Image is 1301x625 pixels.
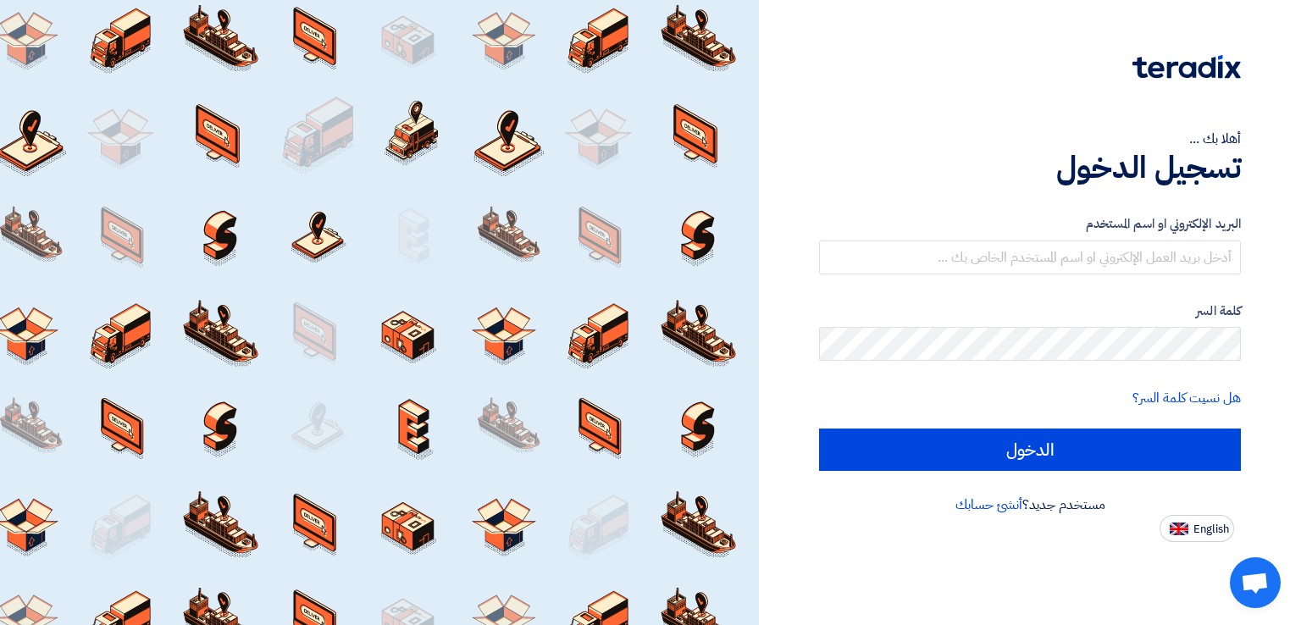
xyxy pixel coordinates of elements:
img: Teradix logo [1132,55,1241,79]
span: English [1193,523,1229,535]
label: كلمة السر [819,301,1241,321]
label: البريد الإلكتروني او اسم المستخدم [819,214,1241,234]
div: أهلا بك ... [819,129,1241,149]
a: هل نسيت كلمة السر؟ [1132,388,1241,408]
input: الدخول [819,429,1241,471]
a: Open chat [1230,557,1281,608]
img: en-US.png [1170,523,1188,535]
input: أدخل بريد العمل الإلكتروني او اسم المستخدم الخاص بك ... [819,241,1241,274]
h1: تسجيل الدخول [819,149,1241,186]
button: English [1160,515,1234,542]
a: أنشئ حسابك [955,495,1022,515]
div: مستخدم جديد؟ [819,495,1241,515]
